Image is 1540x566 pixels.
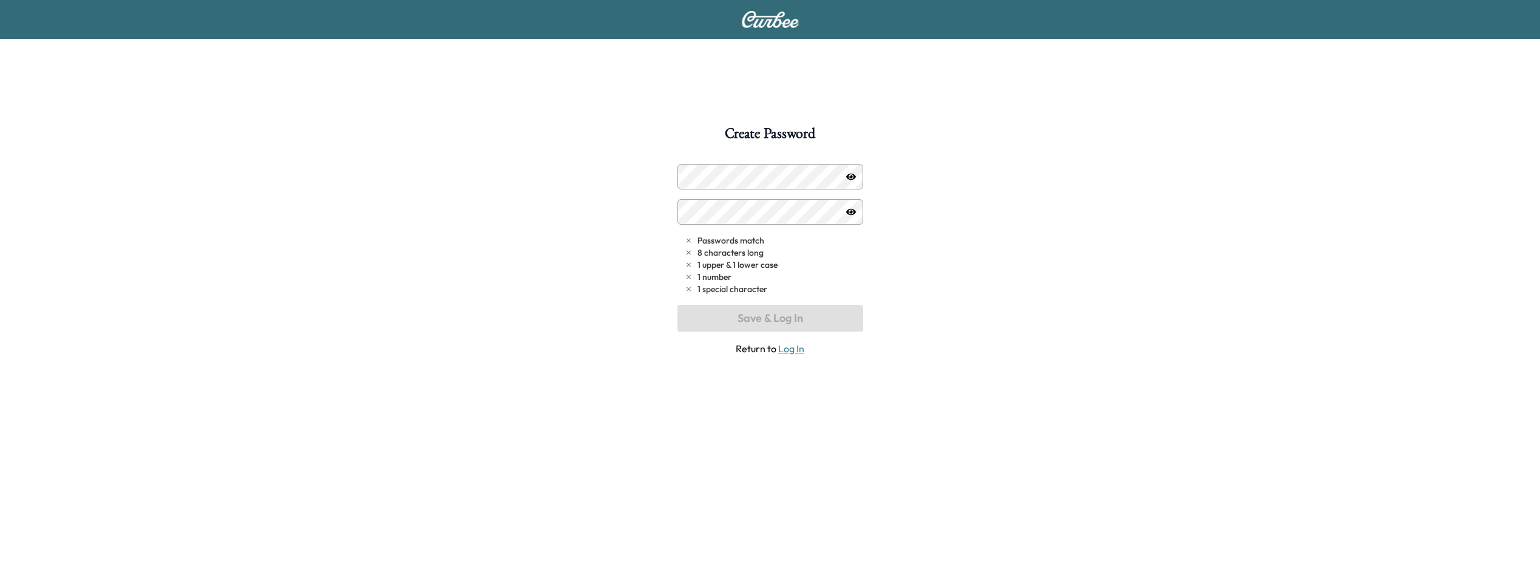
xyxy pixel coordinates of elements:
span: 8 characters long [697,247,764,259]
span: Return to [677,341,863,356]
span: 1 number [697,271,731,283]
h1: Create Password [725,126,815,147]
a: Log In [778,343,804,355]
span: 1 special character [697,283,767,295]
span: Passwords match [697,234,764,247]
img: Curbee Logo [741,11,799,28]
span: 1 upper & 1 lower case [697,259,778,271]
